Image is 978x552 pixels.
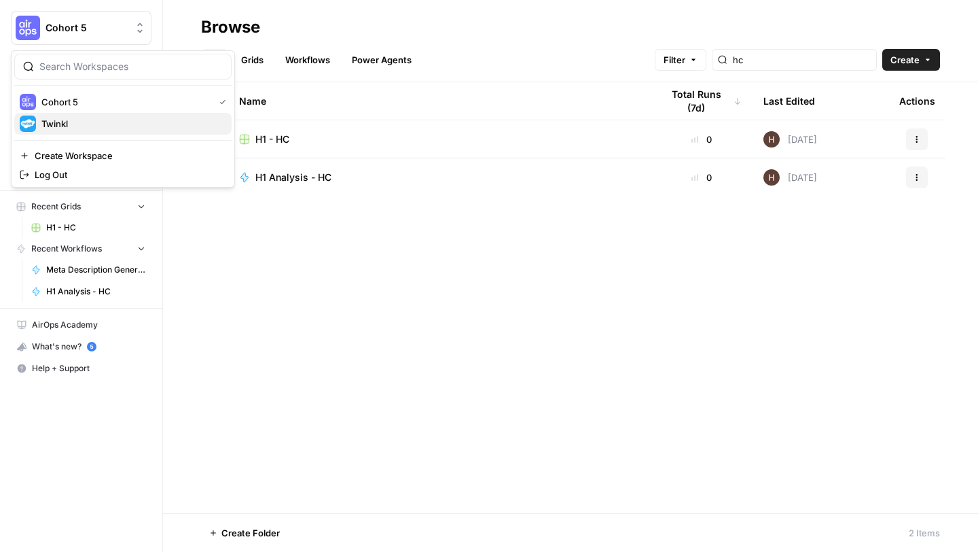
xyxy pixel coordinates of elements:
[662,82,742,120] div: Total Runs (7d)
[763,169,817,186] div: [DATE]
[763,82,815,120] div: Last Edited
[239,171,640,184] a: H1 Analysis - HC
[277,49,338,71] a: Workflows
[763,131,817,148] div: [DATE]
[31,201,81,213] span: Recent Grids
[890,53,920,67] span: Create
[899,82,935,120] div: Actions
[35,168,221,182] span: Log Out
[20,94,36,110] img: Cohort 5 Logo
[11,11,151,45] button: Workspace: Cohort 5
[221,526,280,540] span: Create Folder
[11,314,151,336] a: AirOps Academy
[733,53,871,67] input: Search
[35,149,221,162] span: Create Workspace
[31,243,102,255] span: Recent Workflows
[11,239,151,259] button: Recent Workflows
[255,133,289,146] span: H1 - HC
[11,358,151,379] button: Help + Support
[11,196,151,217] button: Recent Grids
[233,49,272,71] a: Grids
[255,171,331,184] span: H1 Analysis - HC
[39,60,223,73] input: Search Workspaces
[41,95,209,109] span: Cohort 5
[46,264,145,276] span: Meta Description Generator - HC
[14,146,232,165] a: Create Workspace
[25,217,151,239] a: H1 - HC
[32,319,145,331] span: AirOps Academy
[20,116,36,132] img: Twinkl Logo
[662,171,742,184] div: 0
[344,49,420,71] a: Power Agents
[763,169,780,186] img: 436bim7ufhw3ohwxraeybzubrpb8
[239,133,640,146] a: H1 - HC
[12,337,151,357] div: What's new?
[46,222,145,234] span: H1 - HC
[32,362,145,375] span: Help + Support
[655,49,706,71] button: Filter
[201,49,228,71] a: All
[25,281,151,303] a: H1 Analysis - HC
[664,53,685,67] span: Filter
[11,336,151,358] button: What's new? 5
[201,16,260,38] div: Browse
[41,117,221,131] span: Twinkl
[201,522,288,544] button: Create Folder
[239,82,640,120] div: Name
[16,16,40,40] img: Cohort 5 Logo
[11,50,235,188] div: Workspace: Cohort 5
[909,526,940,540] div: 2 Items
[763,131,780,148] img: 436bim7ufhw3ohwxraeybzubrpb8
[14,165,232,184] a: Log Out
[882,49,940,71] button: Create
[90,343,93,350] text: 5
[46,286,145,298] span: H1 Analysis - HC
[25,259,151,281] a: Meta Description Generator - HC
[87,342,96,351] a: 5
[46,21,128,35] span: Cohort 5
[662,133,742,146] div: 0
